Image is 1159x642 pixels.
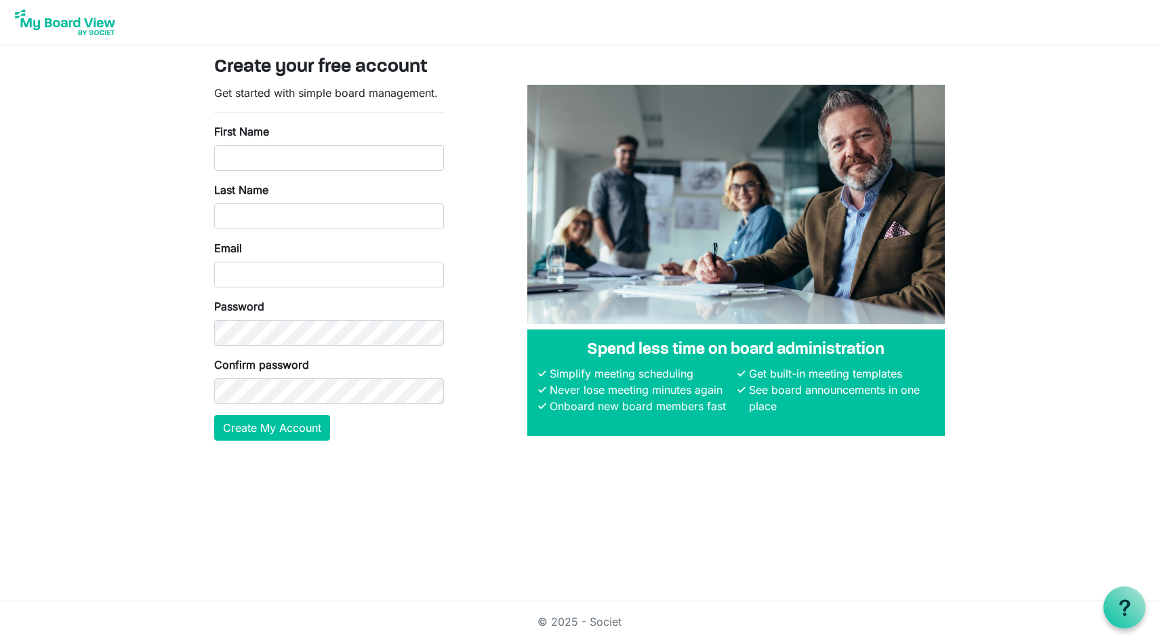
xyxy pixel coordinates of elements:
li: Get built-in meeting templates [746,365,934,382]
h4: Spend less time on board administration [538,340,934,360]
a: © 2025 - Societ [537,615,622,628]
li: Simplify meeting scheduling [546,365,735,382]
button: Create My Account [214,415,330,441]
li: See board announcements in one place [746,382,934,414]
h3: Create your free account [214,56,945,79]
label: Password [214,298,264,315]
label: Confirm password [214,357,309,373]
img: My Board View Logo [11,5,119,39]
label: Last Name [214,182,268,198]
span: Get started with simple board management. [214,86,438,100]
li: Onboard new board members fast [546,398,735,414]
label: First Name [214,123,269,140]
label: Email [214,240,242,256]
li: Never lose meeting minutes again [546,382,735,398]
img: A photograph of board members sitting at a table [527,85,945,324]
